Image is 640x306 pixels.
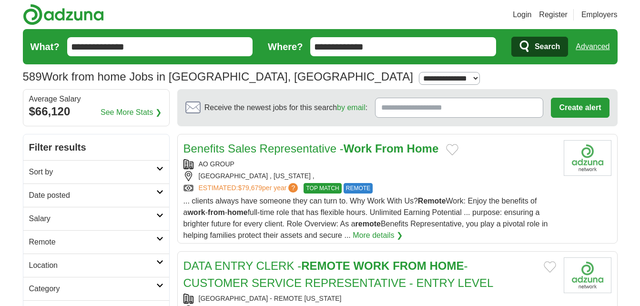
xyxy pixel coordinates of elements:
[23,160,169,184] a: Sort by
[564,140,611,176] img: Company logo
[344,142,372,155] strong: Work
[183,142,439,155] a: Benefits Sales Representative -Work From Home
[304,183,341,194] span: TOP MATCH
[183,259,494,289] a: DATA ENTRY CLERK -REMOTE WORK FROM HOME- CUSTOMER SERVICE REPRESENTATIVE - ENTRY LEVEL
[23,70,413,83] h1: Work from home Jobs in [GEOGRAPHIC_DATA], [GEOGRAPHIC_DATA]
[204,102,367,113] span: Receive the newest jobs for this search :
[29,283,156,295] h2: Category
[23,230,169,254] a: Remote
[576,37,610,56] a: Advanced
[407,142,439,155] strong: Home
[375,142,404,155] strong: From
[418,197,446,205] strong: Remote
[23,134,169,160] h2: Filter results
[301,259,350,272] strong: REMOTE
[238,184,262,192] span: $79,679
[344,183,373,194] span: REMOTE
[29,260,156,271] h2: Location
[564,257,611,293] img: Company logo
[23,207,169,230] a: Salary
[29,213,156,224] h2: Salary
[446,144,458,155] button: Add to favorite jobs
[337,103,366,112] a: by email
[227,208,248,216] strong: home
[23,68,42,85] span: 589
[551,98,609,118] button: Create alert
[183,197,548,239] span: ... clients always have someone they can turn to. Why Work With Us? Work: Enjoy the benefits of a...
[29,236,156,248] h2: Remote
[29,166,156,178] h2: Sort by
[199,183,300,194] a: ESTIMATED:$79,679per year?
[29,103,163,120] div: $66,120
[208,208,225,216] strong: from
[288,183,298,193] span: ?
[539,9,568,20] a: Register
[23,254,169,277] a: Location
[356,220,381,228] strong: remote
[544,261,556,273] button: Add to favorite jobs
[513,9,531,20] a: Login
[29,95,163,103] div: Average Salary
[535,37,560,56] span: Search
[29,190,156,201] h2: Date posted
[183,171,556,181] div: [GEOGRAPHIC_DATA] , [US_STATE] ,
[101,107,162,118] a: See More Stats ❯
[183,159,556,169] div: AO GROUP
[23,4,104,25] img: Adzuna logo
[353,230,403,241] a: More details ❯
[268,40,303,54] label: Where?
[353,259,389,272] strong: WORK
[23,184,169,207] a: Date posted
[23,277,169,300] a: Category
[581,9,618,20] a: Employers
[187,208,205,216] strong: work
[511,37,568,57] button: Search
[393,259,427,272] strong: FROM
[183,294,556,304] div: [GEOGRAPHIC_DATA] - REMOTE [US_STATE]
[429,259,464,272] strong: HOME
[30,40,60,54] label: What?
